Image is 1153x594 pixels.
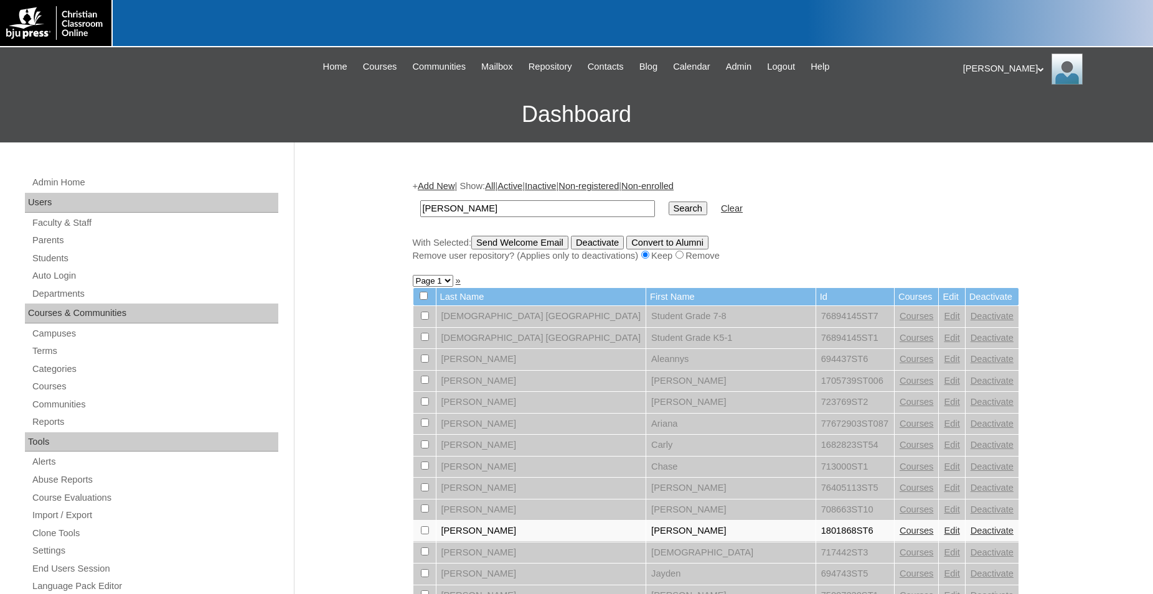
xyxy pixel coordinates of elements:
a: Parents [31,233,278,248]
a: Non-registered [558,181,619,191]
a: Edit [944,483,959,493]
a: Deactivate [971,354,1014,364]
a: Reports [31,414,278,430]
td: Ariana [646,414,816,435]
td: [PERSON_NAME] [436,499,646,521]
a: Deactivate [971,440,1014,450]
span: Home [323,60,347,74]
td: 694743ST5 [816,564,894,585]
span: Help [811,60,829,74]
a: Edit [944,311,959,321]
a: Deactivate [971,333,1014,343]
span: Blog [639,60,657,74]
a: Deactivate [971,483,1014,493]
a: Help [804,60,835,74]
td: First Name [646,288,816,306]
div: [PERSON_NAME] [963,53,1141,85]
td: Courses [895,288,939,306]
a: Edit [944,547,959,557]
td: [DEMOGRAPHIC_DATA] [GEOGRAPHIC_DATA] [436,328,646,349]
td: Aleannys [646,349,816,370]
a: Edit [944,376,959,386]
td: Last Name [436,288,646,306]
input: Send Welcome Email [471,236,568,249]
td: 713000ST1 [816,457,894,478]
div: + | Show: | | | | [413,180,1029,262]
td: [PERSON_NAME] [436,371,646,392]
a: Courses [357,60,403,74]
a: Courses [900,568,934,578]
a: Courses [900,397,934,407]
a: Edit [944,397,959,407]
a: Courses [900,483,934,493]
td: [PERSON_NAME] [436,457,646,478]
td: Deactivate [966,288,1019,306]
a: Settings [31,543,278,559]
a: Edit [944,440,959,450]
td: Id [816,288,894,306]
a: Repository [522,60,578,74]
td: [PERSON_NAME] [436,392,646,413]
a: » [456,276,461,285]
a: Edit [944,568,959,578]
a: Mailbox [475,60,519,74]
td: 76405113ST5 [816,478,894,499]
a: Courses [900,526,934,536]
a: Courses [900,419,934,429]
a: Terms [31,343,278,359]
td: [PERSON_NAME] [646,371,816,392]
a: Deactivate [971,419,1014,429]
a: Admin [720,60,758,74]
a: Edit [944,504,959,514]
a: Active [497,181,522,191]
a: Courses [900,440,934,450]
a: End Users Session [31,561,278,577]
img: logo-white.png [6,6,105,40]
td: Student Grade 7-8 [646,306,816,327]
td: 76894145ST1 [816,328,894,349]
a: Deactivate [971,568,1014,578]
td: Carly [646,435,816,456]
a: Communities [406,60,472,74]
span: Communities [412,60,466,74]
a: Calendar [667,60,716,74]
td: 1682823ST54 [816,435,894,456]
h3: Dashboard [6,86,1147,142]
a: Alerts [31,454,278,470]
a: Courses [900,547,934,557]
a: Edit [944,462,959,471]
td: [PERSON_NAME] [436,521,646,542]
a: Course Evaluations [31,490,278,506]
a: Courses [900,462,934,471]
a: Blog [633,60,664,74]
a: Edit [944,333,959,343]
a: Edit [944,419,959,429]
a: Clear [721,203,743,213]
div: Remove user repository? (Applies only to deactivations) Keep Remove [413,249,1029,262]
td: [PERSON_NAME] [646,499,816,521]
img: Jonelle Rodriguez [1052,53,1083,85]
input: Convert to Alumni [626,236,708,249]
a: Inactive [525,181,557,191]
a: Courses [900,354,934,364]
a: Students [31,251,278,266]
td: 77672903ST087 [816,414,894,435]
td: [PERSON_NAME] [436,542,646,564]
a: Faculty & Staff [31,215,278,231]
td: Chase [646,457,816,478]
a: Departments [31,286,278,302]
span: Contacts [588,60,624,74]
a: Home [317,60,354,74]
input: Deactivate [571,236,624,249]
a: Courses [900,504,934,514]
a: Logout [761,60,801,74]
td: 76894145ST7 [816,306,894,327]
td: 708663ST10 [816,499,894,521]
td: 694437ST6 [816,349,894,370]
td: [PERSON_NAME] [436,564,646,585]
div: Courses & Communities [25,304,278,323]
a: Deactivate [971,462,1014,471]
td: 723769ST2 [816,392,894,413]
a: Deactivate [971,547,1014,557]
span: Repository [529,60,572,74]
